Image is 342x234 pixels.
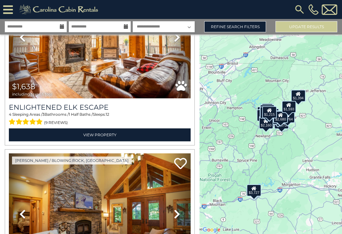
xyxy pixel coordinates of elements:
[12,157,132,164] a: [PERSON_NAME] / Blowing Rock, [GEOGRAPHIC_DATA]
[9,112,191,127] div: Sleeping Areas / Bathrooms / Sleeps:
[174,157,187,171] a: Add to favorites
[260,105,274,117] div: $2,617
[42,112,45,117] span: 3
[260,107,275,119] div: $1,876
[257,109,271,121] div: $2,135
[106,112,109,117] span: 12
[9,112,11,117] span: 4
[275,21,337,32] button: Update Results
[12,92,53,96] span: including taxes & fees
[274,117,289,129] div: $2,072
[204,21,266,32] a: Refine Search Filters
[307,4,320,15] a: [PHONE_NUMBER]
[262,106,277,118] div: $1,215
[16,3,104,16] img: Khaki-logo.png
[294,4,305,15] img: search-regular.svg
[201,226,222,234] img: Google
[12,82,35,91] span: $1,638
[262,103,273,115] div: $847
[271,112,285,124] div: $2,368
[291,90,306,102] div: $1,394
[272,110,287,122] div: $2,152
[69,112,93,117] span: 1 Half Baths /
[259,117,274,129] div: $2,160
[282,101,296,113] div: $1,593
[9,103,191,112] a: Enlightened Elk Escape
[260,104,275,116] div: $1,787
[273,111,288,123] div: $2,680
[9,128,191,141] a: View Property
[247,184,261,196] div: $3,727
[44,119,68,127] span: (9 reviews)
[201,226,222,234] a: Open this area in Google Maps (opens a new window)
